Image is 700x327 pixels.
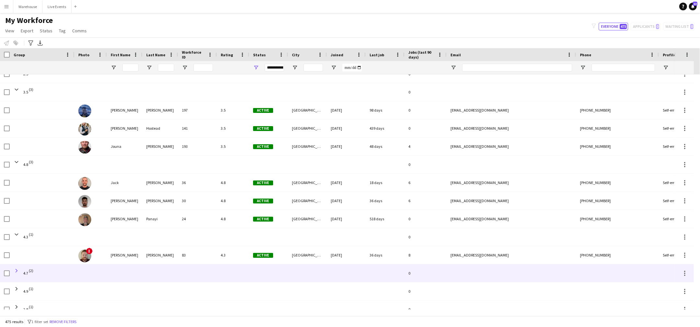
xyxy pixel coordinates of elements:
span: Status [253,52,266,57]
input: First Name Filter Input [122,64,139,71]
div: 0 [405,101,447,119]
div: [EMAIL_ADDRESS][DOMAIN_NAME] [447,174,576,191]
div: 0 [405,119,447,137]
div: 4.8 [217,210,249,228]
button: Open Filter Menu [580,65,586,71]
div: 36 [178,174,217,191]
div: [PERSON_NAME] [107,101,142,119]
img: Jouna Lansman [78,141,91,154]
span: 2.8 [23,300,28,319]
div: [PHONE_NUMBER] [576,137,659,155]
button: Everyone475 [599,23,628,30]
span: 4.8 [23,156,28,174]
span: Active [253,108,273,113]
button: Remove filters [48,318,78,325]
div: [EMAIL_ADDRESS][DOMAIN_NAME] [447,137,576,155]
div: 24 [178,210,217,228]
input: Phone Filter Input [592,64,655,71]
span: Phone [580,52,591,57]
div: [GEOGRAPHIC_DATA] [288,192,327,210]
span: Status [40,28,52,34]
div: [DATE] [327,192,366,210]
div: 36 days [366,246,405,264]
span: Email [450,52,461,57]
div: 0 [405,156,447,173]
div: 3.5 [217,101,249,119]
div: [PERSON_NAME] [107,246,142,264]
span: 13 [693,2,697,6]
img: Giovanni Mota [78,104,91,117]
div: [EMAIL_ADDRESS][DOMAIN_NAME] [447,192,576,210]
div: [GEOGRAPHIC_DATA] [288,174,327,191]
div: [PERSON_NAME] [142,137,178,155]
span: (1) [29,65,33,78]
div: 0 [405,300,447,318]
button: Open Filter Menu [663,65,669,71]
button: Open Filter Menu [146,65,152,71]
button: Open Filter Menu [331,65,337,71]
span: Active [253,253,273,258]
span: (3) [29,156,33,168]
div: 4.3 [217,246,249,264]
div: [EMAIL_ADDRESS][DOMAIN_NAME] [447,210,576,228]
div: 3.5 [217,137,249,155]
div: 193 [178,137,217,155]
div: [DATE] [327,119,366,137]
div: Jouna [107,137,142,155]
span: 1 filter set [31,319,48,324]
div: 30 [178,192,217,210]
div: 197 [178,101,217,119]
div: [DATE] [327,246,366,264]
div: [PHONE_NUMBER] [576,246,659,264]
div: 141 [178,119,217,137]
span: (1) [29,228,33,241]
div: [EMAIL_ADDRESS][DOMAIN_NAME] [447,119,576,137]
span: Active [253,144,273,149]
div: [DATE] [327,174,366,191]
div: [PERSON_NAME] [107,192,142,210]
div: 18 days [366,174,405,191]
span: Last Name [146,52,165,57]
span: 475 [620,24,627,29]
input: Joined Filter Input [342,64,362,71]
div: [PERSON_NAME] [142,192,178,210]
button: Live Events [42,0,72,13]
img: Paul Panayi [78,213,91,226]
span: (1) [29,282,33,295]
div: 4.8 [217,192,249,210]
button: Open Filter Menu [292,65,298,71]
span: Active [253,180,273,185]
div: [PHONE_NUMBER] [576,192,659,210]
div: 8 [405,246,447,264]
div: 518 days [366,210,405,228]
input: Workforce ID Filter Input [194,64,213,71]
div: 6 [405,174,447,191]
div: [PHONE_NUMBER] [576,101,659,119]
div: 0 [405,210,447,228]
div: [GEOGRAPHIC_DATA] [288,210,327,228]
span: First Name [111,52,130,57]
div: 83 [178,246,217,264]
span: Active [253,126,273,131]
span: Export [21,28,33,34]
span: 4.9 [23,282,28,300]
a: 13 [689,3,697,10]
div: 0 [405,83,447,101]
span: (1) [29,300,33,313]
div: [PERSON_NAME] [142,174,178,191]
input: Last Name Filter Input [158,64,174,71]
a: Export [18,27,36,35]
button: Open Filter Menu [111,65,117,71]
button: Open Filter Menu [182,65,188,71]
div: [PHONE_NUMBER] [576,210,659,228]
div: 4.8 [217,174,249,191]
div: [GEOGRAPHIC_DATA] [288,137,327,155]
a: View [3,27,17,35]
span: Photo [78,52,89,57]
button: Open Filter Menu [450,65,456,71]
div: [DATE] [327,137,366,155]
span: (2) [29,264,33,277]
div: 0 [405,282,447,300]
img: Joey Byrne [78,249,91,262]
div: 48 days [366,137,405,155]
